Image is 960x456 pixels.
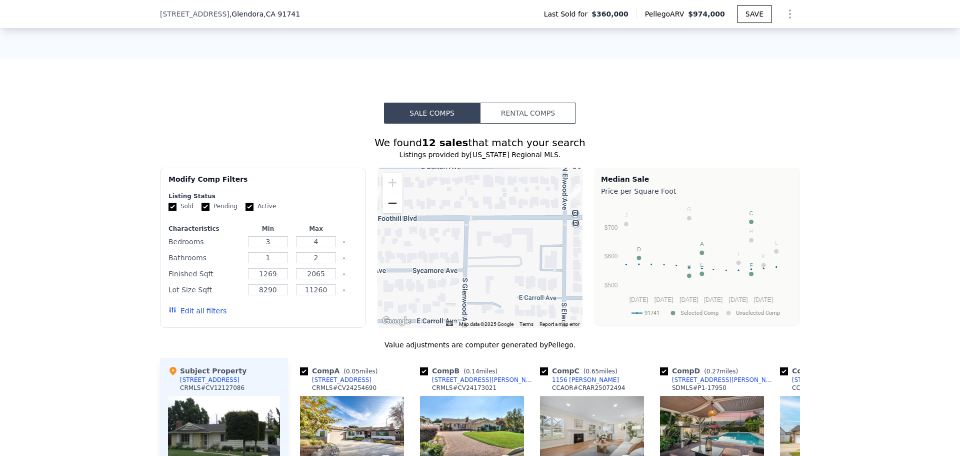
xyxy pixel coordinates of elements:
[168,192,357,200] div: Listing Status
[300,366,381,376] div: Comp A
[706,368,720,375] span: 0.27
[591,9,628,19] span: $360,000
[775,240,778,246] text: L
[629,296,648,303] text: [DATE]
[459,321,513,327] span: Map data ©2025 Google
[201,202,237,211] label: Pending
[160,340,800,350] div: Value adjustments are computer generated by Pellego .
[168,283,242,297] div: Lot Size Sqft
[792,384,865,392] div: CCAOR # CRCV24248916
[480,103,576,124] button: Rental Comps
[645,9,688,19] span: Pellego ARV
[688,10,725,18] span: $974,000
[552,384,625,392] div: CCAOR # CRAR25072494
[168,267,242,281] div: Finished Sqft
[160,136,800,150] div: We found that match your search
[201,203,209,211] input: Pending
[168,203,176,211] input: Sold
[432,384,496,392] div: CRMLS # CV24173021
[700,368,742,375] span: ( miles)
[312,376,371,384] div: [STREET_ADDRESS]
[168,235,242,249] div: Bedrooms
[540,366,621,376] div: Comp C
[738,251,739,257] text: I
[168,251,242,265] div: Bathrooms
[168,174,357,192] div: Modify Comp Filters
[539,321,579,327] a: Report a map error
[736,310,780,316] text: Unselected Comp
[585,368,599,375] span: 0.65
[168,225,242,233] div: Characteristics
[312,384,376,392] div: CRMLS # CV24254690
[466,368,479,375] span: 0.14
[601,184,793,198] div: Price per Square Foot
[687,206,691,212] text: G
[644,310,659,316] text: 91741
[737,5,772,23] button: SAVE
[540,376,619,384] a: 1156 [PERSON_NAME]
[422,137,468,149] strong: 12 sales
[625,212,628,218] text: J
[346,368,359,375] span: 0.05
[342,272,346,276] button: Clear
[432,376,536,384] div: [STREET_ADDRESS][PERSON_NAME]
[604,224,618,231] text: $700
[569,186,580,203] div: 110 N Elwood Ave
[704,296,723,303] text: [DATE]
[552,376,619,384] div: 1156 [PERSON_NAME]
[168,366,246,376] div: Subject Property
[420,376,536,384] a: [STREET_ADDRESS][PERSON_NAME]
[342,256,346,260] button: Clear
[160,9,229,19] span: [STREET_ADDRESS]
[384,103,480,124] button: Sale Comps
[680,310,718,316] text: Selected Comp
[687,264,691,270] text: B
[679,296,698,303] text: [DATE]
[229,9,300,19] span: , Glendora
[660,376,776,384] a: [STREET_ADDRESS][PERSON_NAME]
[780,376,851,384] a: [STREET_ADDRESS]
[459,368,501,375] span: ( miles)
[700,241,704,247] text: A
[672,376,776,384] div: [STREET_ADDRESS][PERSON_NAME]
[300,376,371,384] a: [STREET_ADDRESS]
[749,228,753,234] text: H
[245,203,253,211] input: Active
[519,321,533,327] a: Terms
[180,376,239,384] div: [STREET_ADDRESS]
[579,368,621,375] span: ( miles)
[294,225,338,233] div: Max
[380,315,413,328] img: Google
[342,288,346,292] button: Clear
[700,262,703,268] text: E
[420,366,501,376] div: Comp B
[446,321,453,326] button: Keyboard shortcuts
[245,202,276,211] label: Active
[780,366,861,376] div: Comp E
[180,384,244,392] div: CRMLS # CV12127086
[382,173,402,193] button: Zoom in
[792,376,851,384] div: [STREET_ADDRESS]
[263,10,300,18] span: , CA 91741
[604,282,618,289] text: $500
[601,174,793,184] div: Median Sale
[654,296,673,303] text: [DATE]
[672,384,726,392] div: SDMLS # P1-17950
[380,315,413,328] a: Open this area in Google Maps (opens a new window)
[369,188,380,205] div: 705 E Foothill Blvd
[749,262,753,268] text: F
[729,296,748,303] text: [DATE]
[762,253,766,259] text: K
[601,198,793,323] svg: A chart.
[749,210,753,216] text: C
[660,366,742,376] div: Comp D
[168,306,226,316] button: Edit all filters
[604,253,618,260] text: $600
[342,240,346,244] button: Clear
[544,9,592,19] span: Last Sold for
[382,193,402,213] button: Zoom out
[754,296,773,303] text: [DATE]
[637,246,641,252] text: D
[246,225,290,233] div: Min
[339,368,381,375] span: ( miles)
